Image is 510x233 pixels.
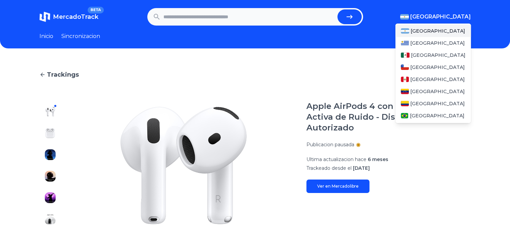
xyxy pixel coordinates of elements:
[401,52,410,58] img: Mexico
[401,89,409,94] img: Venezuela
[411,52,466,59] span: [GEOGRAPHIC_DATA]
[306,141,354,148] p: Publicacion pausada
[395,98,471,110] a: Colombia[GEOGRAPHIC_DATA]
[39,11,50,22] img: MercadoTrack
[410,13,471,21] span: [GEOGRAPHIC_DATA]
[395,110,471,122] a: Brasil[GEOGRAPHIC_DATA]
[39,32,53,40] a: Inicio
[45,149,56,160] img: Apple AirPods 4 con Cancelación Activa de Ruido - Distribuidor Autorizado
[45,192,56,203] img: Apple AirPods 4 con Cancelación Activa de Ruido - Distribuidor Autorizado
[401,65,409,70] img: Chile
[400,14,409,20] img: Argentina
[45,214,56,225] img: Apple AirPods 4 con Cancelación Activa de Ruido - Distribuidor Autorizado
[88,7,103,13] span: BETA
[401,77,409,82] img: Peru
[368,156,388,162] span: 6 meses
[353,165,370,171] span: [DATE]
[306,101,471,133] h1: Apple AirPods 4 con Cancelación Activa de Ruido - Distribuidor Autorizado
[401,40,409,46] img: Uruguay
[395,49,471,61] a: Mexico[GEOGRAPHIC_DATA]
[306,165,352,171] span: Trackeado desde el
[306,156,366,162] span: Ultima actualizacion hace
[47,70,79,79] span: Trackings
[395,73,471,85] a: Peru[GEOGRAPHIC_DATA]
[410,100,465,107] span: [GEOGRAPHIC_DATA]
[61,32,100,40] a: Sincronizacion
[39,11,98,22] a: MercadoTrackBETA
[39,70,471,79] a: Trackings
[410,76,465,83] span: [GEOGRAPHIC_DATA]
[410,40,465,46] span: [GEOGRAPHIC_DATA]
[411,28,465,34] span: [GEOGRAPHIC_DATA]
[45,106,56,117] img: Apple AirPods 4 con Cancelación Activa de Ruido - Distribuidor Autorizado
[45,171,56,182] img: Apple AirPods 4 con Cancelación Activa de Ruido - Distribuidor Autorizado
[395,37,471,49] a: Uruguay[GEOGRAPHIC_DATA]
[401,113,409,118] img: Brasil
[401,101,409,106] img: Colombia
[53,13,98,21] span: MercadoTrack
[45,128,56,139] img: Apple AirPods 4 con Cancelación Activa de Ruido - Distribuidor Autorizado
[401,28,410,34] img: Argentina
[395,61,471,73] a: Chile[GEOGRAPHIC_DATA]
[306,180,369,193] a: Ver en Mercadolibre
[410,112,464,119] span: [GEOGRAPHIC_DATA]
[395,25,471,37] a: Argentina[GEOGRAPHIC_DATA]
[400,13,471,21] button: [GEOGRAPHIC_DATA]
[74,101,293,230] img: Apple AirPods 4 con Cancelación Activa de Ruido - Distribuidor Autorizado
[410,64,465,71] span: [GEOGRAPHIC_DATA]
[410,88,465,95] span: [GEOGRAPHIC_DATA]
[395,85,471,98] a: Venezuela[GEOGRAPHIC_DATA]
